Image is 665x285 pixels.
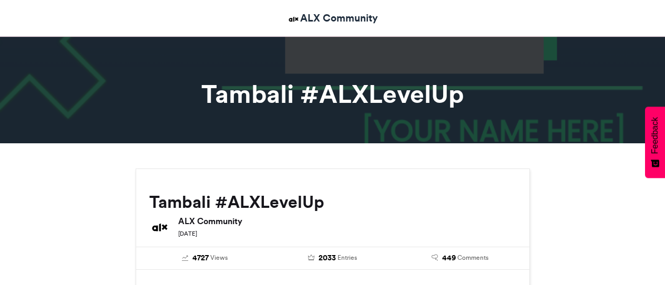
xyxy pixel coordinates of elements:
[149,217,170,238] img: ALX Community
[287,10,378,26] a: ALX Community
[287,13,300,26] img: ALX Community
[178,217,516,225] h6: ALX Community
[178,230,197,237] small: [DATE]
[404,252,516,264] a: 449 Comments
[149,193,516,212] h2: Tambali #ALXLevelUp
[457,253,488,262] span: Comments
[337,253,357,262] span: Entries
[192,252,209,264] span: 4727
[650,117,660,154] span: Feedback
[645,107,665,178] button: Feedback - Show survey
[319,252,336,264] span: 2033
[210,253,228,262] span: Views
[277,252,388,264] a: 2033 Entries
[442,252,456,264] span: 449
[41,81,625,107] h1: Tambali #ALXLevelUp
[149,252,261,264] a: 4727 Views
